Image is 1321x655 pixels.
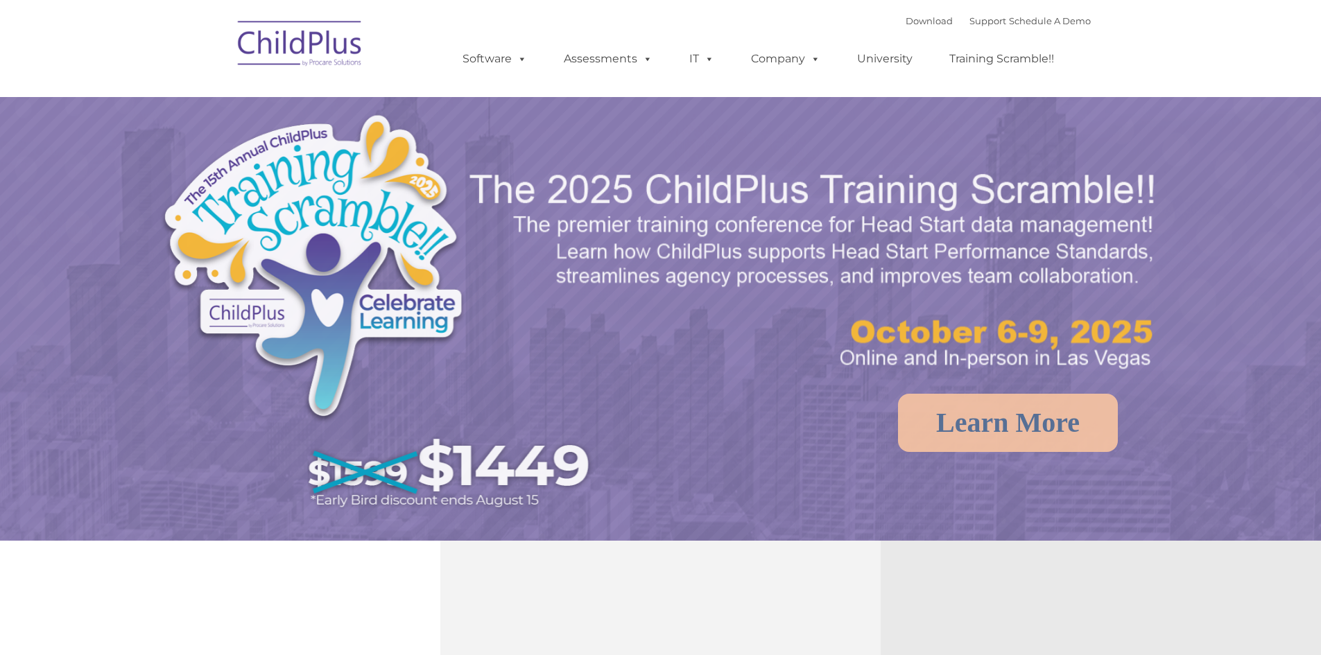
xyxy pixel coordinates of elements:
a: Assessments [550,45,666,73]
a: Company [737,45,834,73]
a: Schedule A Demo [1009,15,1091,26]
a: Training Scramble!! [935,45,1068,73]
font: | [906,15,1091,26]
a: Software [449,45,541,73]
img: ChildPlus by Procare Solutions [231,11,370,80]
a: University [843,45,926,73]
a: IT [675,45,728,73]
a: Support [969,15,1006,26]
a: Learn More [898,394,1118,452]
a: Download [906,15,953,26]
